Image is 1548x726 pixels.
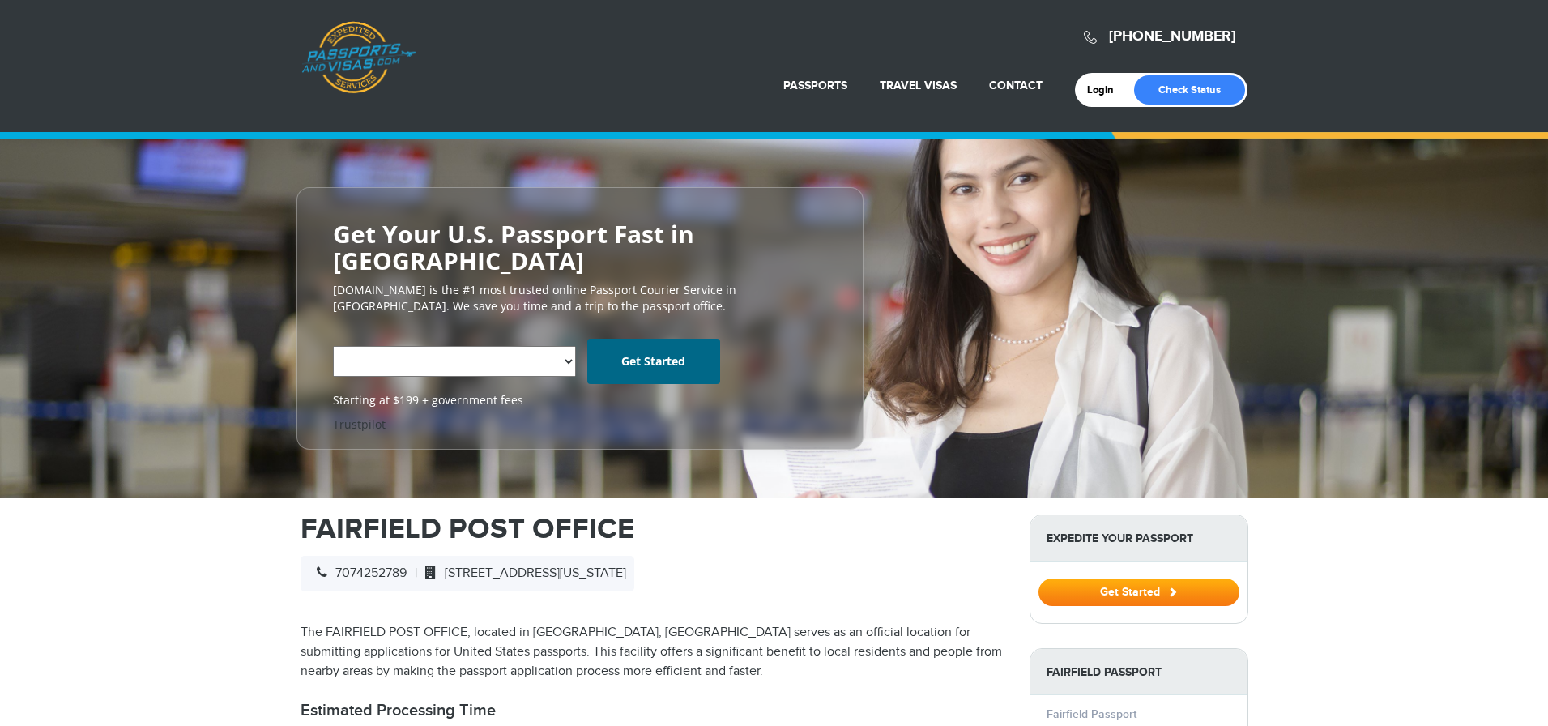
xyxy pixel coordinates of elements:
[1038,585,1239,598] a: Get Started
[1030,649,1247,695] strong: Fairfield Passport
[301,515,1005,544] h1: FAIRFIELD POST OFFICE
[301,701,1005,720] h2: Estimated Processing Time
[333,220,827,274] h2: Get Your U.S. Passport Fast in [GEOGRAPHIC_DATA]
[301,556,634,591] div: |
[783,79,847,92] a: Passports
[1134,75,1245,105] a: Check Status
[333,416,386,432] a: Trustpilot
[301,21,416,94] a: Passports & [DOMAIN_NAME]
[301,623,1005,681] p: The FAIRFIELD POST OFFICE, located in [GEOGRAPHIC_DATA], [GEOGRAPHIC_DATA] serves as an official ...
[1109,28,1235,45] a: [PHONE_NUMBER]
[333,282,827,314] p: [DOMAIN_NAME] is the #1 most trusted online Passport Courier Service in [GEOGRAPHIC_DATA]. We sav...
[1087,83,1125,96] a: Login
[587,339,720,384] a: Get Started
[309,566,407,581] span: 7074252789
[1038,579,1239,606] button: Get Started
[333,392,827,408] span: Starting at $199 + government fees
[1030,515,1247,562] strong: Expedite Your Passport
[417,566,626,581] span: [STREET_ADDRESS][US_STATE]
[1047,707,1136,721] a: Fairfield Passport
[989,79,1043,92] a: Contact
[880,79,957,92] a: Travel Visas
